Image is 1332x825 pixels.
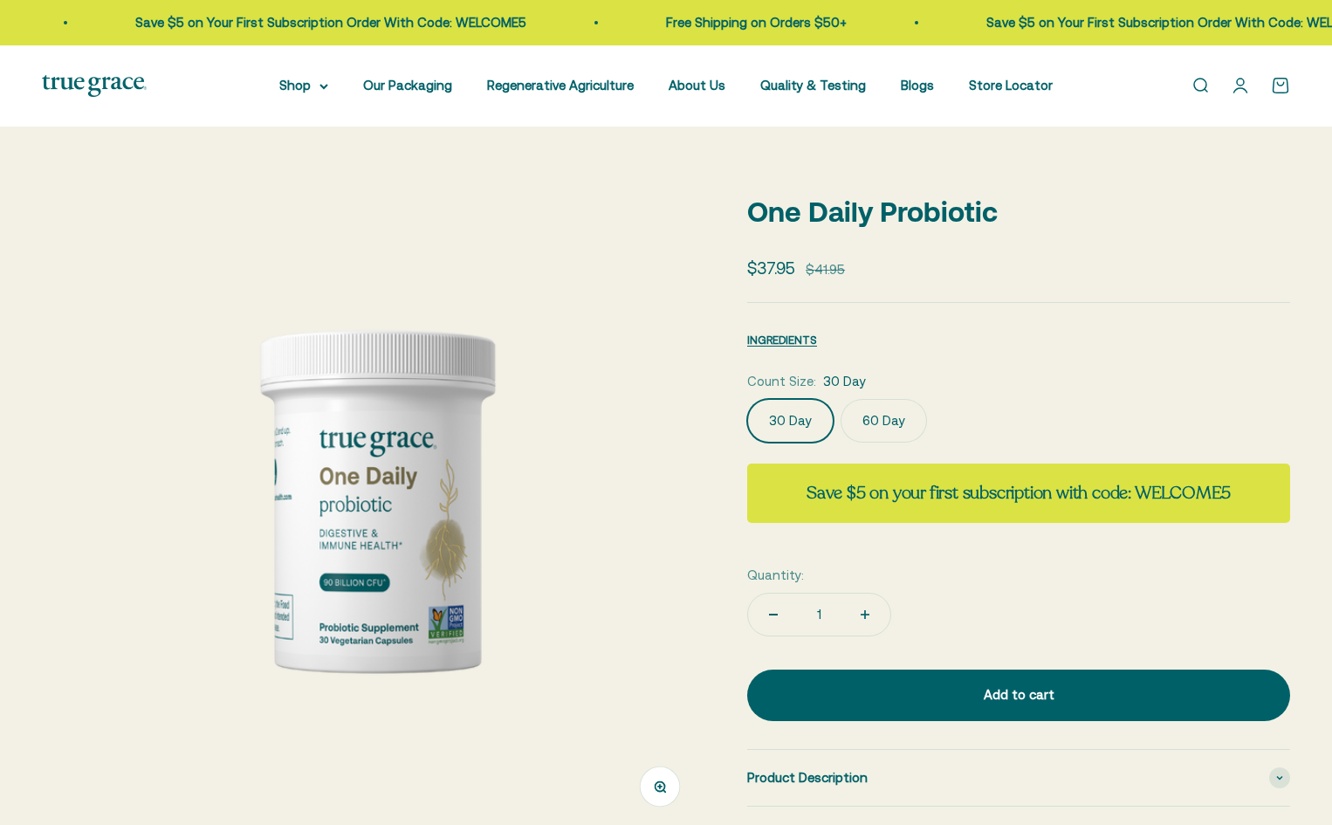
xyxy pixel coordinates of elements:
compare-at-price: $41.95 [806,259,845,280]
a: Quality & Testing [760,78,866,93]
a: Store Locator [969,78,1053,93]
a: Our Packaging [363,78,452,93]
sale-price: $37.95 [747,255,795,281]
a: About Us [669,78,725,93]
span: INGREDIENTS [747,333,817,347]
legend: Count Size: [747,371,816,392]
span: 30 Day [823,371,866,392]
button: Increase quantity [840,594,890,636]
button: Add to cart [747,670,1290,720]
button: Decrease quantity [748,594,799,636]
p: One Daily Probiotic [747,189,1290,234]
strong: Save $5 on your first subscription with code: WELCOME5 [807,481,1231,505]
p: Save $5 on Your First Subscription Order With Code: WELCOME5 [134,12,525,33]
label: Quantity: [747,565,804,586]
a: Free Shipping on Orders $50+ [665,15,846,30]
summary: Shop [279,75,328,96]
span: Product Description [747,767,868,788]
button: INGREDIENTS [747,329,817,350]
a: Regenerative Agriculture [487,78,634,93]
summary: Product Description [747,750,1290,806]
a: Blogs [901,78,934,93]
div: Add to cart [782,684,1255,705]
